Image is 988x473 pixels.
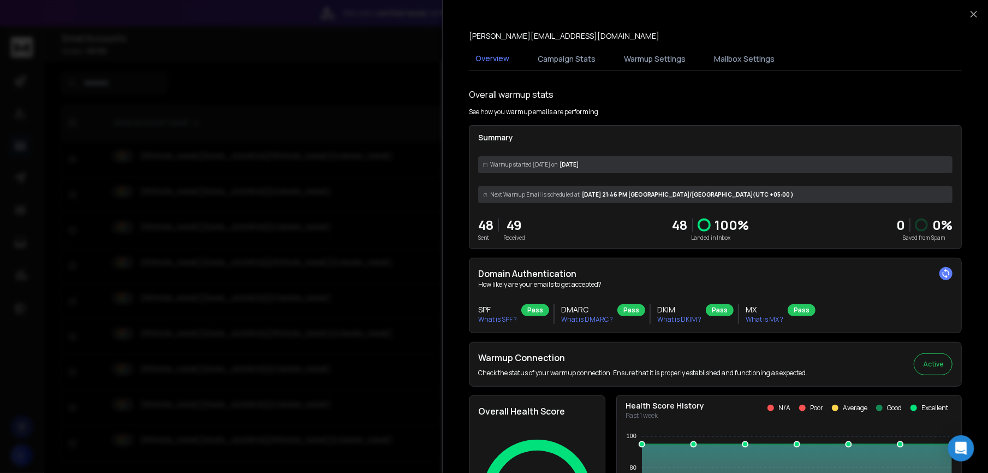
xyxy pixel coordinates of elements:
tspan: 100 [627,433,636,440]
h3: MX [746,304,783,315]
p: What is MX ? [746,315,783,324]
p: 49 [503,216,525,234]
button: Overview [469,46,516,72]
button: Warmup Settings [617,47,692,71]
h3: DKIM [657,304,701,315]
h3: DMARC [561,304,613,315]
span: Warmup started [DATE] on [490,161,557,169]
p: What is DKIM ? [657,315,701,324]
p: [PERSON_NAME][EMAIL_ADDRESS][DOMAIN_NAME] [469,31,659,42]
button: Mailbox Settings [707,47,781,71]
tspan: 80 [630,464,636,471]
strong: 0 [896,216,905,234]
div: Pass [788,304,816,316]
p: Excellent [921,404,948,412]
p: Check the status of your warmup connection. Ensure that it is properly established and functionin... [478,369,807,377]
p: 100 % [715,216,749,234]
p: Landed in Inbox [672,234,749,242]
p: 0 % [932,216,953,234]
p: 48 [672,216,688,234]
p: Sent [478,234,493,242]
p: Summary [478,132,953,143]
div: Open Intercom Messenger [948,435,974,462]
p: How likely are your emails to get accepted? [478,280,953,289]
p: What is DMARC ? [561,315,613,324]
div: Pass [521,304,549,316]
div: Pass [706,304,734,316]
p: See how you warmup emails are performing [469,108,598,116]
div: Pass [617,304,645,316]
h2: Overall Health Score [478,405,596,418]
div: [DATE] 21:46 PM [GEOGRAPHIC_DATA]/[GEOGRAPHIC_DATA] (UTC +05:00 ) [478,186,953,203]
button: Campaign Stats [531,47,602,71]
p: Average [843,404,867,412]
p: 48 [478,216,493,234]
h2: Domain Authentication [478,267,953,280]
p: Saved from Spam [896,234,953,242]
button: Active [914,353,953,375]
p: Good [887,404,902,412]
div: [DATE] [478,156,953,173]
p: N/A [778,404,790,412]
p: Poor [810,404,823,412]
p: Health Score History [626,400,704,411]
p: Received [503,234,525,242]
h1: Overall warmup stats [469,88,553,101]
h3: SPF [478,304,517,315]
span: Next Warmup Email is scheduled at [490,191,580,199]
p: What is SPF ? [478,315,517,324]
p: Past 1 week [626,411,704,420]
h2: Warmup Connection [478,351,807,364]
